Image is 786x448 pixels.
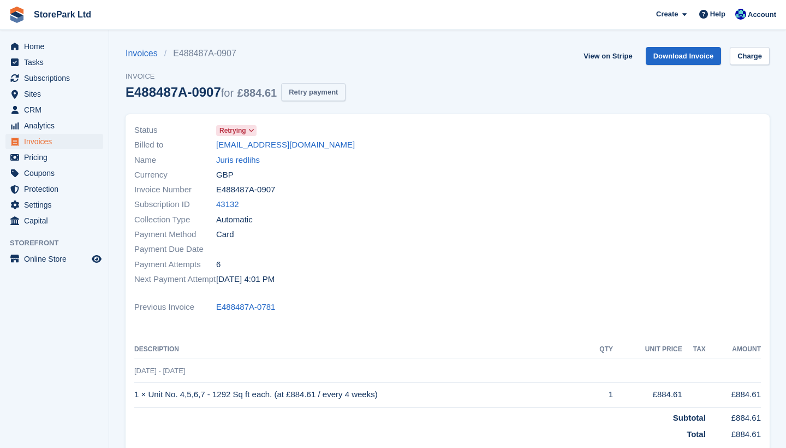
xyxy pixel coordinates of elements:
[24,213,90,228] span: Capital
[24,181,90,197] span: Protection
[216,154,260,167] a: Juris redlihs
[24,118,90,133] span: Analytics
[646,47,722,65] a: Download Invoice
[5,55,103,70] a: menu
[687,429,706,439] strong: Total
[216,184,275,196] span: E488487A-0907
[126,47,164,60] a: Invoices
[216,301,275,314] a: E488487A-0781
[126,71,346,82] span: Invoice
[706,341,761,358] th: Amount
[613,341,682,358] th: Unit Price
[24,166,90,181] span: Coupons
[134,367,185,375] span: [DATE] - [DATE]
[735,9,746,20] img: Donna
[134,228,216,241] span: Payment Method
[748,9,776,20] span: Account
[134,124,216,137] span: Status
[134,382,588,407] td: 1 × Unit No. 4,5,6,7 - 1292 Sq ft each. (at £884.61 / every 4 weeks)
[588,382,613,407] td: 1
[216,139,355,151] a: [EMAIL_ADDRESS][DOMAIN_NAME]
[134,301,216,314] span: Previous Invoice
[9,7,25,23] img: stora-icon-8386f47178a22dfd0bd8f6a31ec36ba5ce8667c1dd55bd0f319d3a0aa187defe.svg
[656,9,678,20] span: Create
[5,150,103,165] a: menu
[5,197,103,213] a: menu
[134,243,216,256] span: Payment Due Date
[24,150,90,165] span: Pricing
[710,9,725,20] span: Help
[682,341,706,358] th: Tax
[90,252,103,266] a: Preview store
[134,184,216,196] span: Invoice Number
[706,424,761,441] td: £884.61
[5,251,103,267] a: menu
[730,47,770,65] a: Charge
[5,213,103,228] a: menu
[216,258,221,271] span: 6
[134,169,216,181] span: Currency
[216,273,275,286] time: 2025-08-13 15:01:14 UTC
[24,197,90,213] span: Settings
[673,413,706,422] strong: Subtotal
[24,134,90,149] span: Invoices
[281,83,346,101] button: Retry payment
[5,70,103,86] a: menu
[237,87,277,99] span: £884.61
[588,341,613,358] th: QTY
[221,87,234,99] span: for
[219,126,246,135] span: Retrying
[134,198,216,211] span: Subscription ID
[134,258,216,271] span: Payment Attempts
[134,214,216,226] span: Collection Type
[134,154,216,167] span: Name
[134,341,588,358] th: Description
[24,55,90,70] span: Tasks
[126,85,277,99] div: E488487A-0907
[216,169,234,181] span: GBP
[10,238,109,249] span: Storefront
[613,382,682,407] td: £884.61
[5,39,103,54] a: menu
[29,5,96,23] a: StorePark Ltd
[5,134,103,149] a: menu
[216,214,253,226] span: Automatic
[134,139,216,151] span: Billed to
[216,198,239,211] a: 43132
[24,251,90,267] span: Online Store
[216,124,257,137] a: Retrying
[134,273,216,286] span: Next Payment Attempt
[706,407,761,424] td: £884.61
[5,166,103,181] a: menu
[579,47,636,65] a: View on Stripe
[126,47,346,60] nav: breadcrumbs
[5,86,103,102] a: menu
[216,228,234,241] span: Card
[24,39,90,54] span: Home
[5,102,103,117] a: menu
[24,70,90,86] span: Subscriptions
[706,382,761,407] td: £884.61
[5,118,103,133] a: menu
[24,86,90,102] span: Sites
[24,102,90,117] span: CRM
[5,181,103,197] a: menu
